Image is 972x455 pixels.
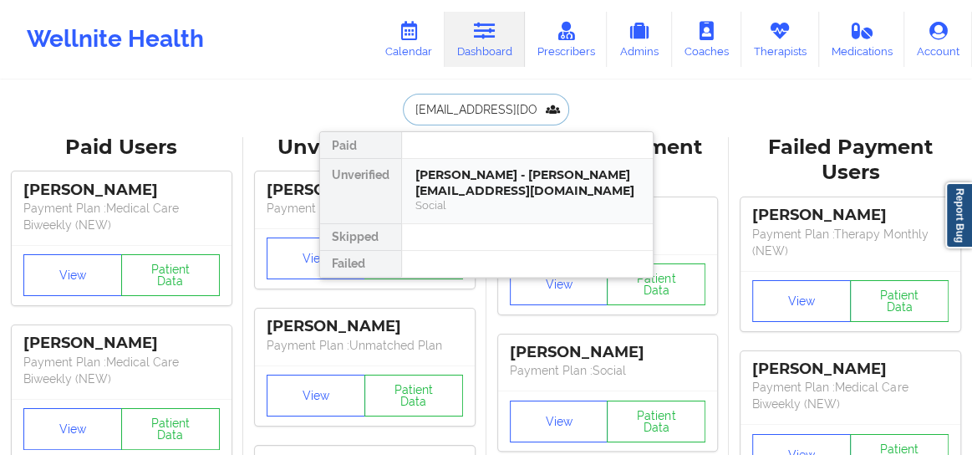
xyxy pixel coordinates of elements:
[819,12,905,67] a: Medications
[510,362,706,379] p: Payment Plan : Social
[510,401,608,442] button: View
[607,401,705,442] button: Patient Data
[121,254,220,296] button: Patient Data
[607,263,705,305] button: Patient Data
[267,181,463,200] div: [PERSON_NAME]
[445,12,525,67] a: Dashboard
[320,251,401,278] div: Failed
[23,334,220,353] div: [PERSON_NAME]
[525,12,608,67] a: Prescribers
[23,354,220,387] p: Payment Plan : Medical Care Biweekly (NEW)
[904,12,972,67] a: Account
[320,159,401,224] div: Unverified
[23,181,220,200] div: [PERSON_NAME]
[320,224,401,251] div: Skipped
[121,408,220,450] button: Patient Data
[373,12,445,67] a: Calendar
[850,280,949,322] button: Patient Data
[510,343,706,362] div: [PERSON_NAME]
[23,254,122,296] button: View
[12,135,232,161] div: Paid Users
[945,182,972,248] a: Report Bug
[752,280,851,322] button: View
[320,132,401,159] div: Paid
[672,12,741,67] a: Coaches
[267,317,463,336] div: [PERSON_NAME]
[741,12,819,67] a: Therapists
[23,200,220,233] p: Payment Plan : Medical Care Biweekly (NEW)
[752,206,949,225] div: [PERSON_NAME]
[740,135,960,187] div: Failed Payment Users
[267,375,365,417] button: View
[267,200,463,217] p: Payment Plan : Unmatched Plan
[752,360,949,379] div: [PERSON_NAME]
[752,379,949,412] p: Payment Plan : Medical Care Biweekly (NEW)
[364,375,463,417] button: Patient Data
[255,135,475,161] div: Unverified Users
[23,408,122,450] button: View
[267,238,365,279] button: View
[607,12,672,67] a: Admins
[510,263,608,305] button: View
[752,226,949,259] p: Payment Plan : Therapy Monthly (NEW)
[415,167,639,198] div: [PERSON_NAME] - [PERSON_NAME][EMAIL_ADDRESS][DOMAIN_NAME]
[267,337,463,354] p: Payment Plan : Unmatched Plan
[415,198,639,212] div: Social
